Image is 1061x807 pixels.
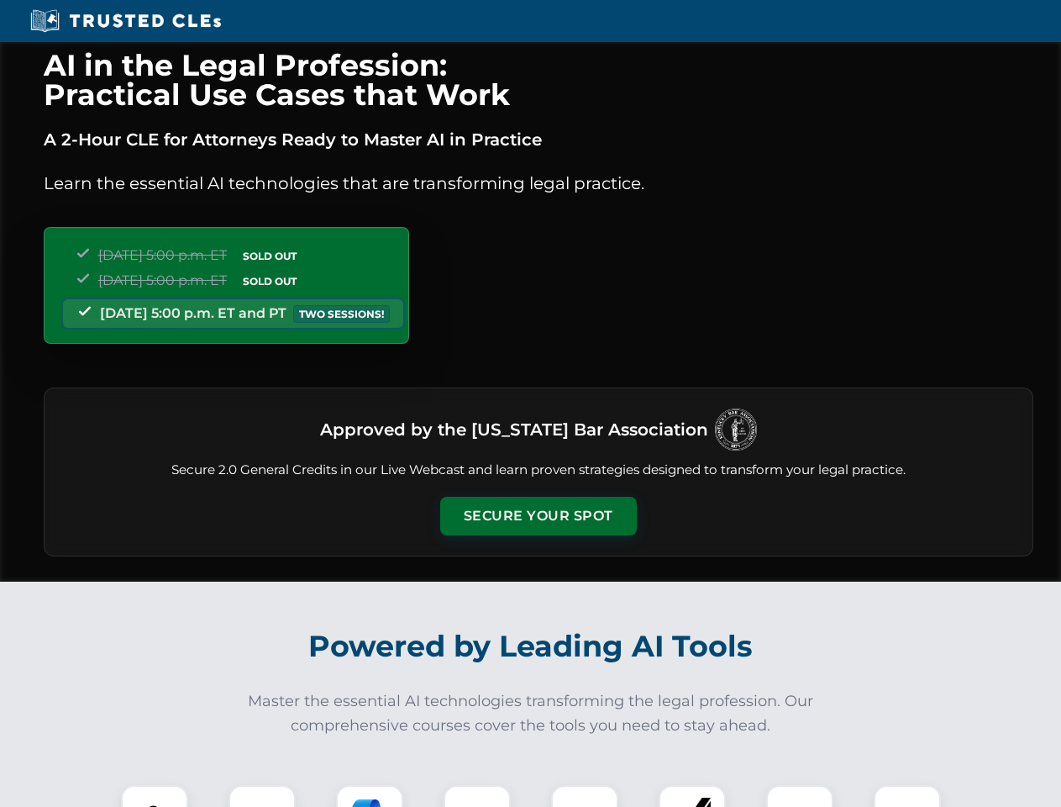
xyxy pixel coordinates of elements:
[237,247,302,265] span: SOLD OUT
[440,497,637,535] button: Secure Your Spot
[66,617,996,676] h2: Powered by Leading AI Tools
[25,8,226,34] img: Trusted CLEs
[715,409,757,451] img: Logo
[98,272,227,288] span: [DATE] 5:00 p.m. ET
[98,247,227,263] span: [DATE] 5:00 p.m. ET
[237,272,302,290] span: SOLD OUT
[44,126,1033,153] p: A 2-Hour CLE for Attorneys Ready to Master AI in Practice
[65,461,1012,480] p: Secure 2.0 General Credits in our Live Webcast and learn proven strategies designed to transform ...
[320,414,708,445] h3: Approved by the [US_STATE] Bar Association
[44,50,1033,109] h1: AI in the Legal Profession: Practical Use Cases that Work
[44,170,1033,197] p: Learn the essential AI technologies that are transforming legal practice.
[237,689,825,738] p: Master the essential AI technologies transforming the legal profession. Our comprehensive courses...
